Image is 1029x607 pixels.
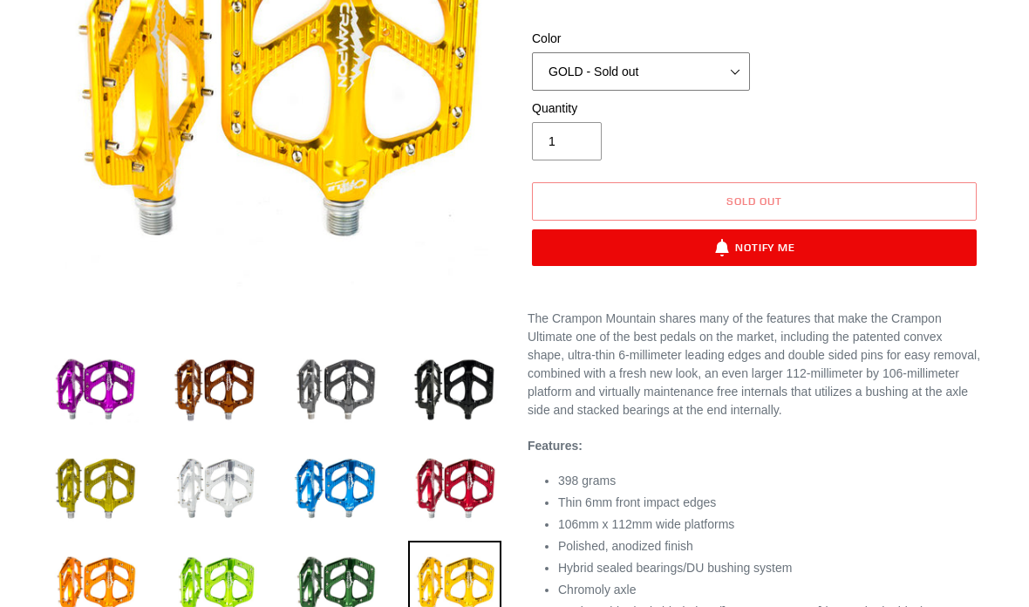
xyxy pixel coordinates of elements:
[532,182,977,221] button: Sold out
[48,343,142,437] img: Load image into Gallery viewer, purple
[288,343,382,437] img: Load image into Gallery viewer, grey
[168,442,262,536] img: Load image into Gallery viewer, Silver
[558,515,981,534] li: 106mm x 112mm wide platforms
[532,229,977,266] button: Notify Me
[558,581,981,599] li: Chromoly axle
[408,442,502,536] img: Load image into Gallery viewer, red
[168,343,262,437] img: Load image into Gallery viewer, bronze
[48,442,142,536] img: Load image into Gallery viewer, gold
[726,194,782,208] span: Sold out
[532,30,750,48] label: Color
[558,559,981,577] li: Hybrid sealed bearings/DU bushing system
[528,310,981,419] p: The Crampon Mountain shares many of the features that make the Crampon Ultimate one of the best p...
[528,439,583,453] strong: Features:
[558,537,981,556] li: Polished, anodized finish
[532,99,750,118] label: Quantity
[558,494,981,512] li: Thin 6mm front impact edges
[288,442,382,536] img: Load image into Gallery viewer, blue
[408,343,502,437] img: Load image into Gallery viewer, stealth
[558,472,981,490] li: 398 grams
